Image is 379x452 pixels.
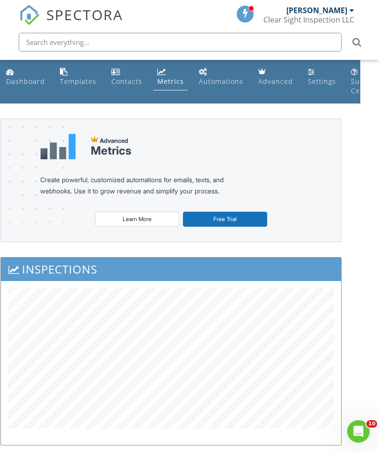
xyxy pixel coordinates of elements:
[263,15,354,24] div: Clear Sight Inspection LLC
[2,64,49,90] a: Dashboard
[111,77,142,86] div: Contacts
[347,420,370,443] iframe: Intercom live chat
[100,137,128,144] span: Advanced
[366,420,377,428] span: 10
[195,64,247,90] a: Automations (Basic)
[6,77,45,86] div: Dashboard
[91,144,131,157] div: Metrics
[255,64,297,90] a: Advanced
[19,5,40,25] img: The Best Home Inspection Software - Spectora
[40,174,246,197] div: Create powerful, customized automations for emails, texts, and webhooks. Use it to grow revenue a...
[56,64,100,90] a: Templates
[60,77,96,86] div: Templates
[258,77,293,86] div: Advanced
[19,13,123,32] a: SPECTORA
[304,64,340,90] a: Settings
[199,77,243,86] div: Automations
[108,64,146,90] a: Contacts
[46,5,123,24] span: SPECTORA
[157,77,184,86] div: Metrics
[1,258,341,281] h3: Inspections
[40,134,76,159] img: metrics-aadfce2e17a16c02574e7fc40e4d6b8174baaf19895a402c862ea781aae8ef5b.svg
[19,33,342,52] input: Search everything...
[153,64,188,90] a: Metrics
[95,212,179,227] a: Learn More
[286,6,347,15] div: [PERSON_NAME]
[183,212,267,227] a: Free Trial
[1,119,64,222] img: advanced-banner-bg-f6ff0eecfa0ee76150a1dea9fec4b49f333892f74bc19f1b897a312d7a1b2ff3.png
[308,77,336,86] div: Settings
